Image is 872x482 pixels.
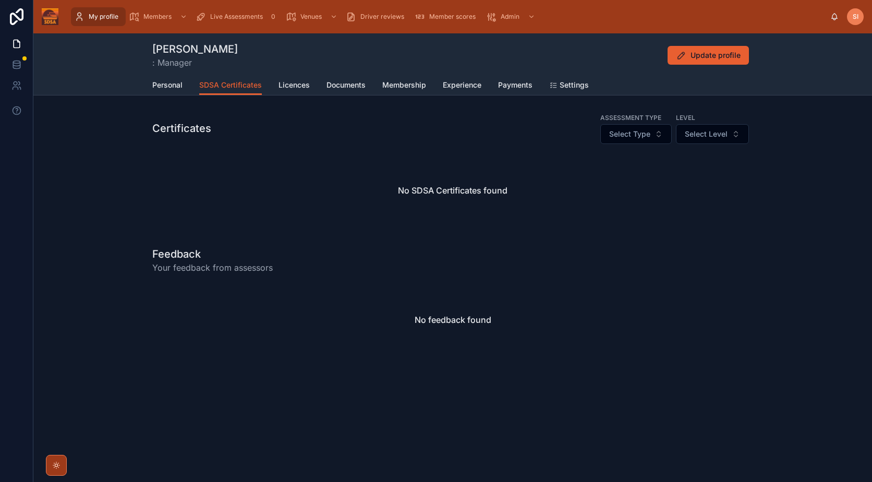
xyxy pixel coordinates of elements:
[600,113,661,122] label: Assessment Type
[691,50,741,61] span: Update profile
[685,129,728,139] span: Select Level
[300,13,322,21] span: Venues
[126,7,192,26] a: Members
[152,42,238,56] h1: [PERSON_NAME]
[343,7,411,26] a: Driver reviews
[398,184,507,197] h2: No SDSA Certificates found
[443,76,481,97] a: Experience
[498,76,532,97] a: Payments
[609,129,650,139] span: Select Type
[415,314,491,326] h2: No feedback found
[143,13,172,21] span: Members
[283,7,343,26] a: Venues
[152,76,183,97] a: Personal
[676,124,749,144] button: Select Button
[411,7,483,26] a: Member scores
[278,80,310,90] span: Licences
[560,80,589,90] span: Settings
[498,80,532,90] span: Payments
[199,80,262,90] span: SDSA Certificates
[152,121,211,136] h1: Certificates
[210,13,263,21] span: Live Assessments
[668,46,749,65] button: Update profile
[853,13,858,21] span: SI
[267,10,280,23] div: 0
[382,80,426,90] span: Membership
[152,261,273,274] span: Your feedback from assessors
[71,7,126,26] a: My profile
[429,13,476,21] span: Member scores
[152,56,238,69] span: : Manager
[483,7,540,26] a: Admin
[443,80,481,90] span: Experience
[67,5,830,28] div: scrollable content
[89,13,118,21] span: My profile
[152,80,183,90] span: Personal
[326,76,366,97] a: Documents
[600,124,672,144] button: Select Button
[152,247,273,261] h1: Feedback
[360,13,404,21] span: Driver reviews
[501,13,519,21] span: Admin
[326,80,366,90] span: Documents
[278,76,310,97] a: Licences
[192,7,283,26] a: Live Assessments0
[382,76,426,97] a: Membership
[549,76,589,97] a: Settings
[676,113,695,122] label: Level
[199,76,262,95] a: SDSA Certificates
[42,8,58,25] img: App logo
